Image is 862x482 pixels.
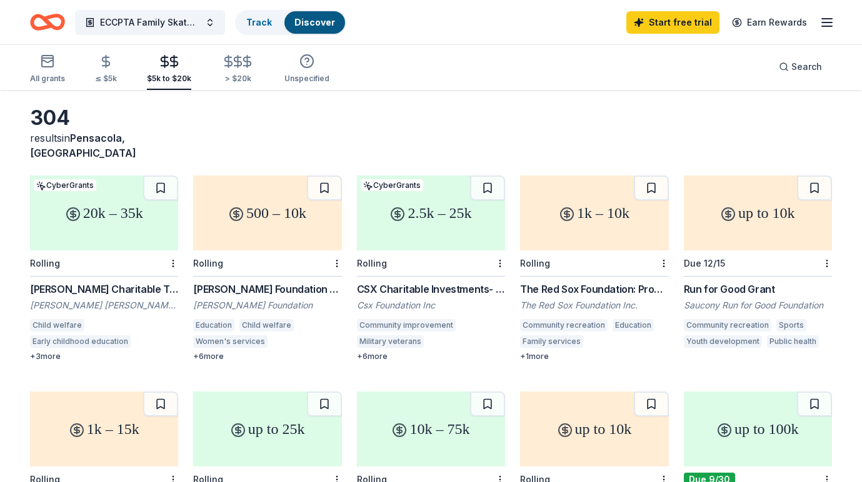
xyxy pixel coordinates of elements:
div: Early childhood education [30,335,131,348]
div: Rolling [520,258,550,268]
div: Csx Foundation Inc [357,299,505,312]
span: Pensacola, [GEOGRAPHIC_DATA] [30,132,136,159]
div: Child welfare [239,319,294,332]
div: CyberGrants [361,179,423,191]
div: Rolling [30,258,60,268]
a: Earn Rewards [724,11,814,34]
div: The Red Sox Foundation Inc. [520,299,668,312]
div: Women's services [193,335,268,348]
a: Home [30,7,65,37]
div: + 6 more [357,352,505,361]
div: Public health [767,335,819,348]
div: Rolling [193,258,223,268]
div: Education [613,319,654,332]
div: ≤ $5k [95,74,117,84]
button: ECCPTA Family Skate Night [75,10,225,35]
button: Unspecified [284,49,329,90]
a: Start free trial [626,11,719,34]
button: ≤ $5k [95,49,117,90]
div: 1k – 10k [520,175,668,250]
a: Track [246,17,272,27]
div: Community improvement [357,319,456,332]
div: + 3 more [30,352,178,361]
div: results [30,130,178,160]
div: 20k – 35k [30,175,178,250]
div: 10k – 75k [357,391,505,466]
div: CSX Charitable Investments- Pride in Service Grants [357,282,505,297]
button: TrackDiscover [235,10,346,35]
span: in [30,132,136,159]
a: 2.5k – 25kCyberGrantsRollingCSX Charitable Investments- Pride in Service GrantsCsx Foundation Inc... [357,175,505,361]
div: up to 100k [684,391,832,466]
div: The Red Sox Foundation: Program Requests [520,282,668,297]
span: Search [791,59,822,74]
div: CyberGrants [34,179,96,191]
div: Due 12/15 [684,258,725,268]
div: + 1 more [520,352,668,361]
div: Sports [776,319,806,332]
div: Military veterans [357,335,424,348]
div: Run for Good Grant [684,282,832,297]
button: > $20k [221,49,254,90]
div: up to 10k [684,175,832,250]
div: [PERSON_NAME] [PERSON_NAME] and [PERSON_NAME] "Mac" [PERSON_NAME] Charitable Trust [30,299,178,312]
div: Rolling [357,258,387,268]
div: > $20k [221,74,254,84]
div: Community recreation [684,319,771,332]
a: 20k – 35kCyberGrantsRolling[PERSON_NAME] Charitable Trust Grant[PERSON_NAME] [PERSON_NAME] and [P... [30,175,178,361]
div: [PERSON_NAME] Charitable Trust Grant [30,282,178,297]
div: Family services [520,335,583,348]
div: Community recreation [520,319,608,332]
div: Saucony Run for Good Foundation [684,299,832,312]
div: 304 [30,106,178,130]
a: 500 – 10kRolling[PERSON_NAME] Foundation Grant[PERSON_NAME] FoundationEducationChild welfareWomen... [193,175,341,361]
button: Search [769,54,832,79]
div: up to 25k [193,391,341,466]
div: Unspecified [284,74,329,84]
div: Education [193,319,234,332]
div: Youth development [684,335,762,348]
div: 500 – 10k [193,175,341,250]
span: ECCPTA Family Skate Night [100,15,200,30]
div: [PERSON_NAME] Foundation Grant [193,282,341,297]
div: [PERSON_NAME] Foundation [193,299,341,312]
button: All grants [30,49,65,90]
div: $5k to $20k [147,74,191,84]
div: Military veterans [588,335,655,348]
div: All grants [30,74,65,84]
a: 1k – 10kRollingThe Red Sox Foundation: Program RequestsThe Red Sox Foundation Inc.Community recre... [520,175,668,361]
a: up to 10kDue 12/15Run for Good GrantSaucony Run for Good FoundationCommunity recreationSportsYout... [684,175,832,352]
div: 1k – 15k [30,391,178,466]
a: Discover [294,17,335,27]
button: $5k to $20k [147,49,191,90]
div: up to 10k [520,391,668,466]
div: Child welfare [30,319,84,332]
div: 2.5k – 25k [357,175,505,250]
div: + 6 more [193,352,341,361]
